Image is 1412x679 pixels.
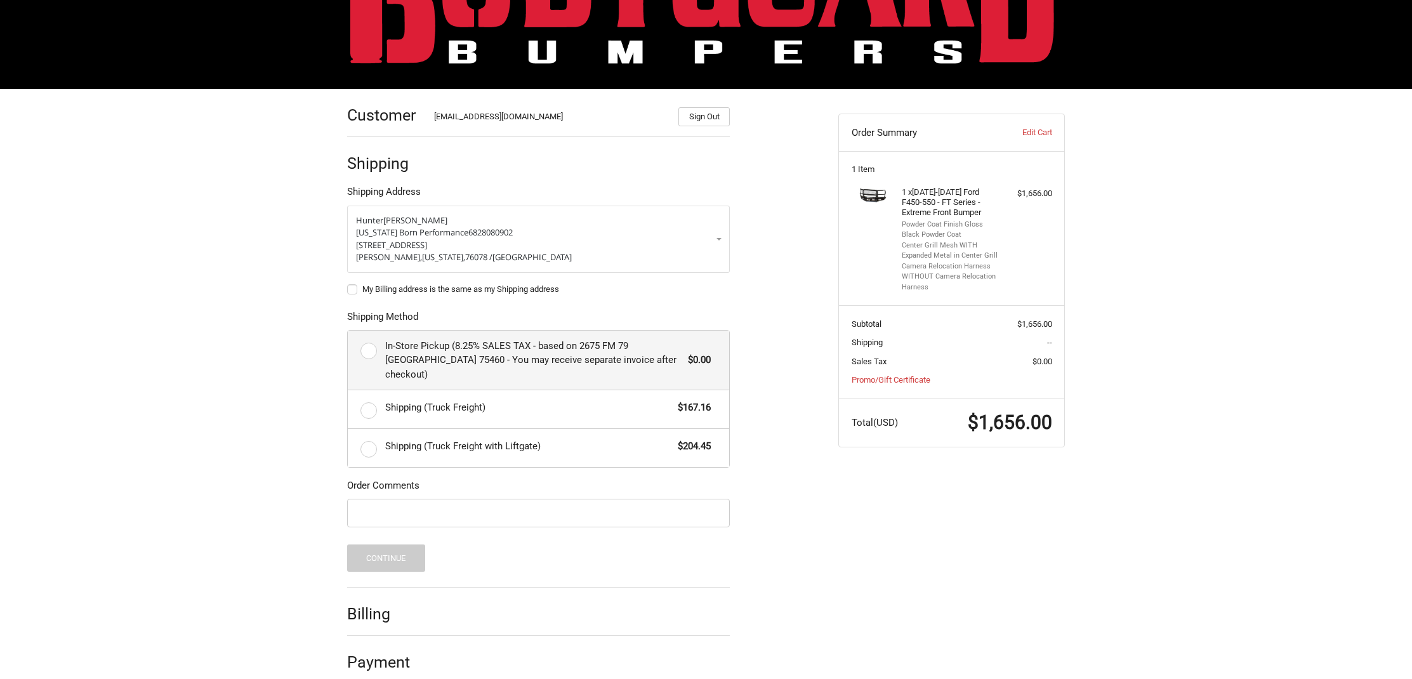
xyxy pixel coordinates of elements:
[347,105,421,125] h2: Customer
[347,652,421,672] h2: Payment
[383,214,447,226] span: [PERSON_NAME]
[347,544,425,572] button: Continue
[356,214,383,226] span: Hunter
[356,251,422,263] span: [PERSON_NAME],
[852,319,881,329] span: Subtotal
[902,187,999,218] h4: 1 x [DATE]-[DATE] Ford F450-550 - FT Series - Extreme Front Bumper
[492,251,572,263] span: [GEOGRAPHIC_DATA]
[852,375,930,385] a: Promo/Gift Certificate
[356,227,468,238] span: [US_STATE] Born Performance
[347,206,730,273] a: Enter or select a different address
[1033,357,1052,366] span: $0.00
[347,478,419,499] legend: Order Comments
[356,239,427,251] span: [STREET_ADDRESS]
[852,357,887,366] span: Sales Tax
[347,284,730,294] label: My Billing address is the same as my Shipping address
[422,251,465,263] span: [US_STATE],
[852,126,989,139] h3: Order Summary
[852,164,1052,175] h3: 1 Item
[347,185,421,205] legend: Shipping Address
[902,220,999,241] li: Powder Coat Finish Gloss Black Powder Coat
[902,261,999,293] li: Camera Relocation Harness WITHOUT Camera Relocation Harness
[385,400,672,415] span: Shipping (Truck Freight)
[852,338,883,347] span: Shipping
[347,310,418,330] legend: Shipping Method
[678,107,730,126] button: Sign Out
[671,439,711,454] span: $204.45
[989,126,1052,139] a: Edit Cart
[347,604,421,624] h2: Billing
[385,439,672,454] span: Shipping (Truck Freight with Liftgate)
[347,154,421,173] h2: Shipping
[465,251,492,263] span: 76078 /
[434,110,666,126] div: [EMAIL_ADDRESS][DOMAIN_NAME]
[1017,319,1052,329] span: $1,656.00
[671,400,711,415] span: $167.16
[682,353,711,367] span: $0.00
[852,417,898,428] span: Total (USD)
[468,227,513,238] span: 6828080902
[968,411,1052,433] span: $1,656.00
[1002,187,1052,200] div: $1,656.00
[1047,338,1052,347] span: --
[385,339,682,382] span: In-Store Pickup (8.25% SALES TAX - based on 2675 FM 79 [GEOGRAPHIC_DATA] 75460 - You may receive ...
[902,241,999,261] li: Center Grill Mesh WITH Expanded Metal in Center Grill
[1349,618,1412,679] iframe: Chat Widget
